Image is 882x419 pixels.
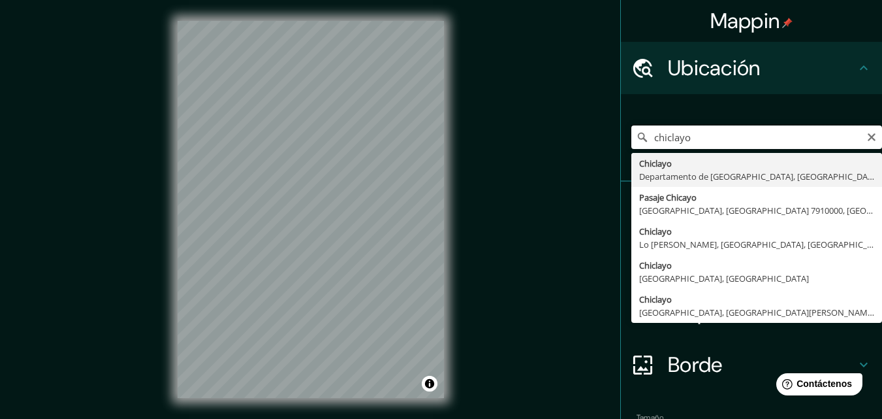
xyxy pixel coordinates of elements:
[621,339,882,391] div: Borde
[668,351,723,378] font: Borde
[621,182,882,234] div: Patas
[639,192,697,203] font: Pasaje Chicayo
[639,226,672,237] font: Chiclayo
[621,234,882,286] div: Estilo
[621,42,882,94] div: Ubicación
[782,18,793,28] img: pin-icon.png
[639,260,672,271] font: Chiclayo
[639,273,809,284] font: [GEOGRAPHIC_DATA], [GEOGRAPHIC_DATA]
[178,21,444,398] canvas: Mapa
[422,376,437,392] button: Activar o desactivar atribución
[866,130,877,142] button: Claro
[621,286,882,339] div: Disposición
[766,368,868,405] iframe: Lanzador de widgets de ayuda
[668,54,761,82] font: Ubicación
[639,158,672,169] font: Chiclayo
[639,293,672,305] font: Chiclayo
[639,171,880,182] font: Departamento de [GEOGRAPHIC_DATA], [GEOGRAPHIC_DATA]
[631,126,882,149] input: Elige tu ciudad o zona
[710,7,780,35] font: Mappin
